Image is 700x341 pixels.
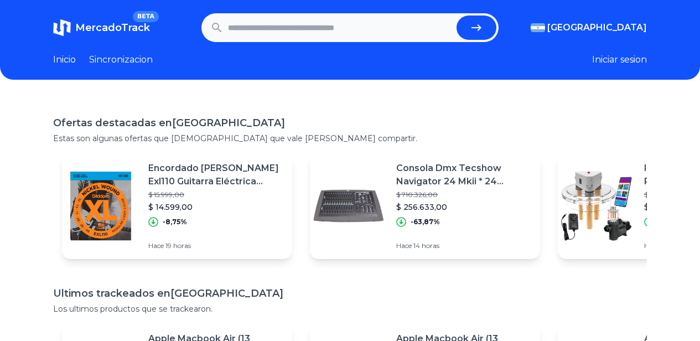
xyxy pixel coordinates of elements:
img: Argentina [531,23,545,32]
a: Sincronizacion [89,53,153,66]
span: MercadoTrack [75,22,150,34]
a: MercadoTrackBETA [53,19,150,37]
a: Featured imageEncordado [PERSON_NAME] Exl110 Guitarra Eléctrica 10/46 Reg Light$ 15.999,00$ 14.59... [62,153,292,259]
span: BETA [133,11,159,22]
p: Los ultimos productos que se trackearon. [53,303,647,314]
span: [GEOGRAPHIC_DATA] [547,21,647,34]
img: Featured image [310,167,387,245]
h1: Ultimos trackeados en [GEOGRAPHIC_DATA] [53,286,647,301]
p: Hace 19 horas [148,241,283,250]
img: Featured image [62,167,139,245]
p: Hace 14 horas [396,241,531,250]
button: [GEOGRAPHIC_DATA] [531,21,647,34]
p: $ 710.326,00 [396,190,531,199]
p: Estas son algunas ofertas que [DEMOGRAPHIC_DATA] que vale [PERSON_NAME] compartir. [53,133,647,144]
p: $ 14.599,00 [148,201,283,213]
h1: Ofertas destacadas en [GEOGRAPHIC_DATA] [53,115,647,131]
img: Featured image [558,167,635,245]
img: MercadoTrack [53,19,71,37]
button: Iniciar sesion [592,53,647,66]
p: -63,87% [411,218,440,226]
p: $ 15.999,00 [148,190,283,199]
p: Encordado [PERSON_NAME] Exl110 Guitarra Eléctrica 10/46 Reg Light [148,162,283,188]
p: $ 256.633,00 [396,201,531,213]
a: Featured imageConsola Dmx Tecshow Navigator 24 Mkii * 24 [PERSON_NAME] Dmx Mc1$ 710.326,00$ 256.6... [310,153,540,259]
a: Inicio [53,53,76,66]
p: -8,75% [163,218,187,226]
p: Consola Dmx Tecshow Navigator 24 Mkii * 24 [PERSON_NAME] Dmx Mc1 [396,162,531,188]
